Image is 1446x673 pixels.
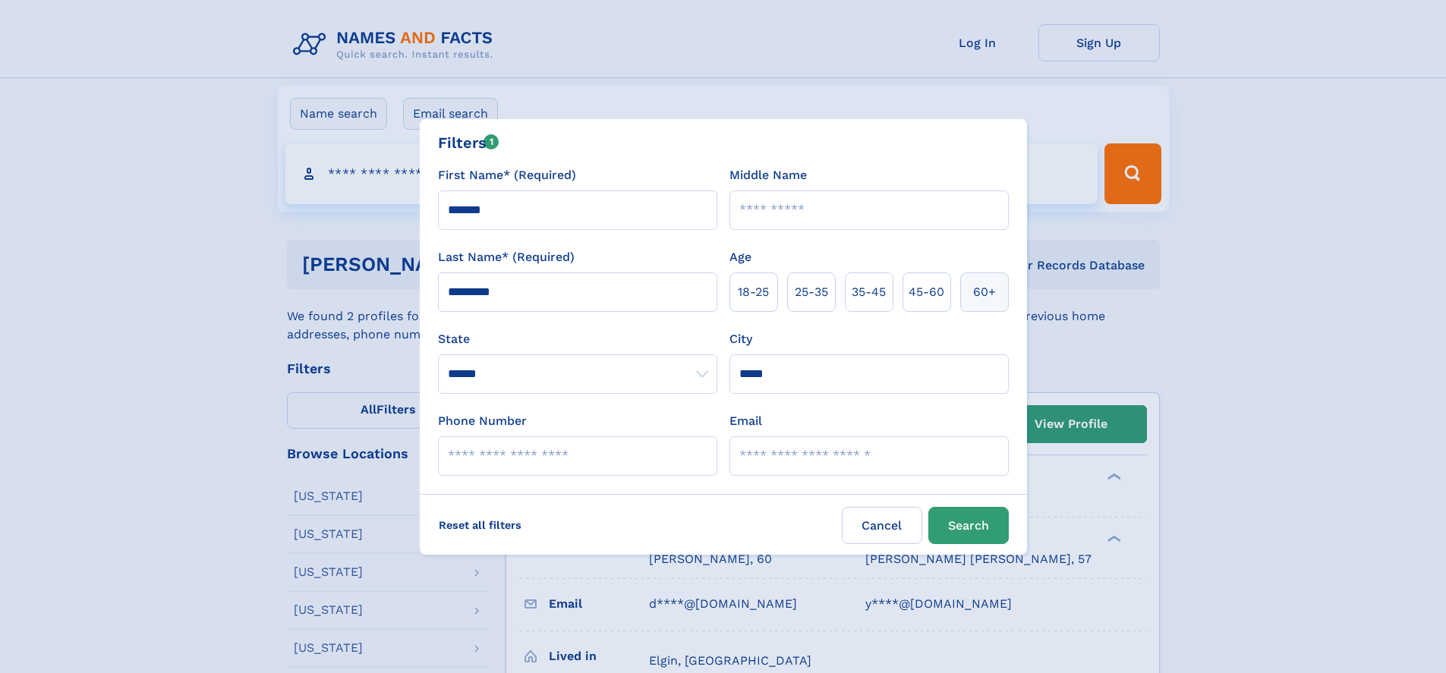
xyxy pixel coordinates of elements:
[729,330,752,348] label: City
[438,131,499,154] div: Filters
[909,283,944,301] span: 45‑60
[928,507,1009,544] button: Search
[795,283,828,301] span: 25‑35
[429,507,531,543] label: Reset all filters
[729,248,751,266] label: Age
[729,412,762,430] label: Email
[738,283,769,301] span: 18‑25
[438,166,576,184] label: First Name* (Required)
[438,248,575,266] label: Last Name* (Required)
[729,166,807,184] label: Middle Name
[973,283,996,301] span: 60+
[842,507,922,544] label: Cancel
[438,330,717,348] label: State
[852,283,886,301] span: 35‑45
[438,412,527,430] label: Phone Number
